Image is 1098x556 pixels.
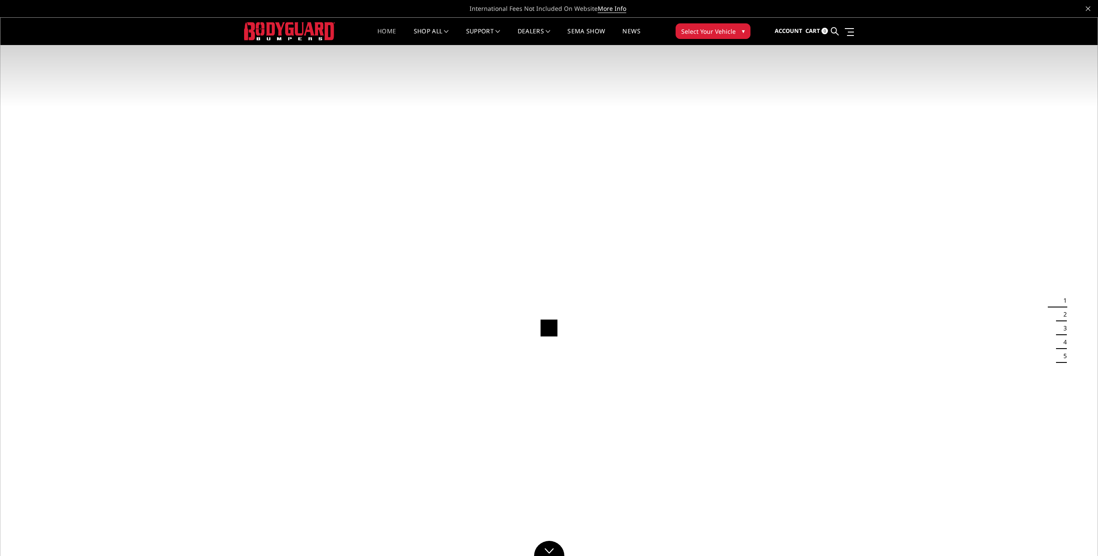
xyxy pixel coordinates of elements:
[1058,349,1067,363] button: 5 of 5
[377,28,396,45] a: Home
[466,28,500,45] a: Support
[1058,335,1067,349] button: 4 of 5
[775,27,802,35] span: Account
[1058,321,1067,335] button: 3 of 5
[534,541,564,556] a: Click to Down
[742,26,745,36] span: ▾
[622,28,640,45] a: News
[414,28,449,45] a: shop all
[598,4,626,13] a: More Info
[1058,307,1067,321] button: 2 of 5
[567,28,605,45] a: SEMA Show
[805,27,820,35] span: Cart
[805,19,828,43] a: Cart 0
[1058,294,1067,307] button: 1 of 5
[681,27,736,36] span: Select Your Vehicle
[676,23,750,39] button: Select Your Vehicle
[244,22,335,40] img: BODYGUARD BUMPERS
[775,19,802,43] a: Account
[821,28,828,34] span: 0
[518,28,551,45] a: Dealers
